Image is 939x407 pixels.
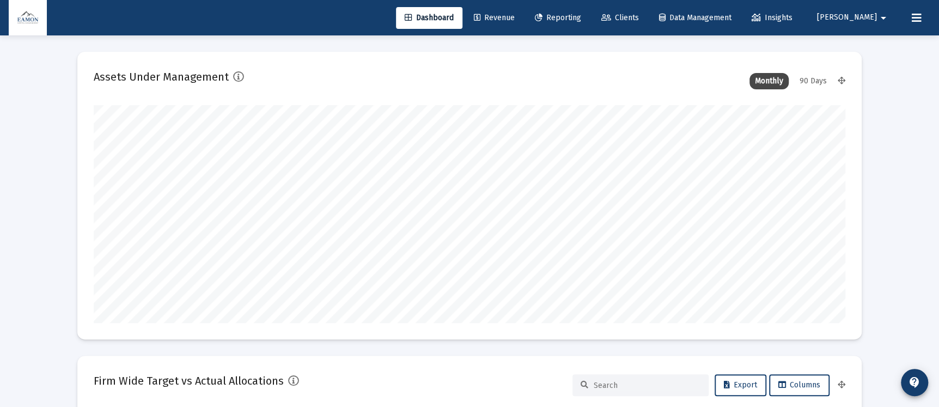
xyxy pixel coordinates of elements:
a: Clients [593,7,648,29]
span: Data Management [659,13,731,22]
h2: Firm Wide Target vs Actual Allocations [94,372,284,390]
button: Columns [769,374,830,396]
mat-icon: contact_support [908,376,921,389]
span: Revenue [474,13,515,22]
a: Reporting [526,7,590,29]
a: Dashboard [396,7,462,29]
span: Export [724,380,757,390]
a: Revenue [465,7,523,29]
span: Columns [778,380,820,390]
div: 90 Days [794,73,832,89]
button: [PERSON_NAME] [804,7,903,28]
input: Search [594,381,700,390]
span: Reporting [535,13,581,22]
span: Dashboard [405,13,454,22]
h2: Assets Under Management [94,68,229,86]
div: Monthly [749,73,789,89]
img: Dashboard [17,7,39,29]
span: Insights [752,13,792,22]
span: [PERSON_NAME] [817,13,877,22]
mat-icon: arrow_drop_down [877,7,890,29]
a: Data Management [650,7,740,29]
button: Export [715,374,766,396]
span: Clients [601,13,639,22]
a: Insights [743,7,801,29]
